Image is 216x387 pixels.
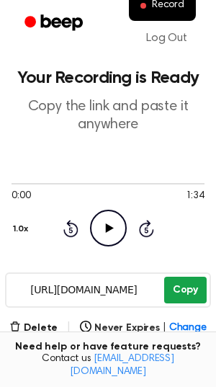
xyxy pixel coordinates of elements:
[9,321,58,336] button: Delete
[12,189,30,204] span: 0:00
[66,319,71,337] span: |
[9,353,207,378] span: Contact us
[164,277,207,303] button: Copy
[80,321,207,336] button: Never Expires|Change
[12,69,204,86] h1: Your Recording is Ready
[70,354,174,377] a: [EMAIL_ADDRESS][DOMAIN_NAME]
[12,98,204,134] p: Copy the link and paste it anywhere
[14,9,96,37] a: Beep
[132,21,202,55] a: Log Out
[12,217,33,241] button: 1.0x
[163,321,166,336] span: |
[169,321,207,336] span: Change
[186,189,204,204] span: 1:34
